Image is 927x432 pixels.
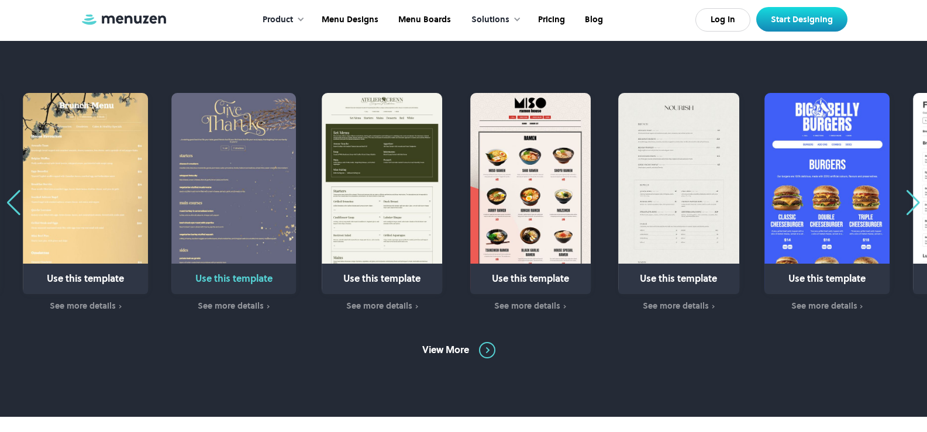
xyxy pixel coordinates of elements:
a: Use this template [470,93,591,294]
div: See more details [198,301,264,310]
div: 12 / 31 [764,93,890,312]
a: See more details [171,300,297,313]
a: Use this template [322,93,442,294]
div: 9 / 31 [320,93,445,312]
div: Next slide [905,190,921,216]
a: Menu Boards [387,2,460,38]
a: Use this template [618,93,739,294]
a: Start Designing [756,7,847,32]
a: Blog [574,2,612,38]
div: See more details [791,301,857,310]
div: Product [263,13,293,26]
a: Pricing [527,2,574,38]
div: See more details [494,301,560,310]
div: See more details [643,301,709,310]
a: Use this template [23,93,148,294]
div: Product [251,2,311,38]
div: Solutions [460,2,527,38]
div: Previous slide [6,190,22,216]
a: Use this template [764,93,890,294]
a: See more details [468,300,593,313]
div: View More [422,344,469,357]
a: Log In [695,8,750,32]
div: 11 / 31 [616,93,742,312]
a: Menu Designs [311,2,387,38]
a: See more details [764,300,890,313]
a: See more details [320,300,445,313]
div: Solutions [471,13,509,26]
div: 7 / 31 [23,93,148,312]
a: Use this template [171,93,297,294]
div: See more details [346,301,412,310]
div: 8 / 31 [171,93,297,312]
a: See more details [616,300,742,313]
a: View More [422,342,505,358]
div: See more details [50,301,116,310]
div: 10 / 31 [468,93,593,312]
a: See more details [23,300,148,313]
